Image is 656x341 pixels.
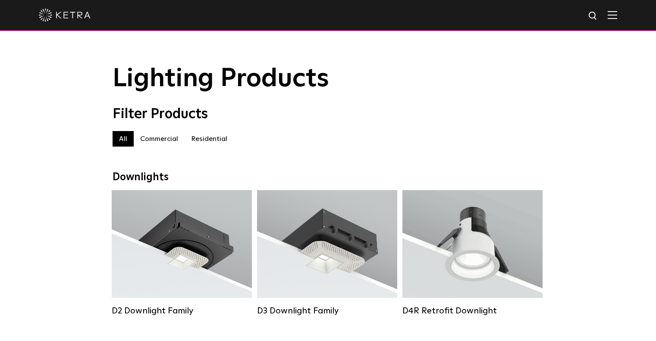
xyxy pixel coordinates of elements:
[113,66,329,92] span: Lighting Products
[257,190,397,319] a: D3 Downlight Family Lumen Output:700 / 900 / 1100Colors:White / Black / Silver / Bronze / Paintab...
[134,131,185,147] label: Commercial
[39,9,91,22] img: ketra-logo-2019-white
[112,306,252,316] div: D2 Downlight Family
[113,131,134,147] label: All
[588,11,599,22] img: search icon
[185,131,234,147] label: Residential
[257,306,397,316] div: D3 Downlight Family
[112,190,252,319] a: D2 Downlight Family Lumen Output:1200Colors:White / Black / Gloss Black / Silver / Bronze / Silve...
[113,106,544,122] div: Filter Products
[402,306,543,316] div: D4R Retrofit Downlight
[402,190,543,319] a: D4R Retrofit Downlight Lumen Output:800Colors:White / BlackBeam Angles:15° / 25° / 40° / 60°Watta...
[113,171,544,184] div: Downlights
[608,11,617,19] img: Hamburger%20Nav.svg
